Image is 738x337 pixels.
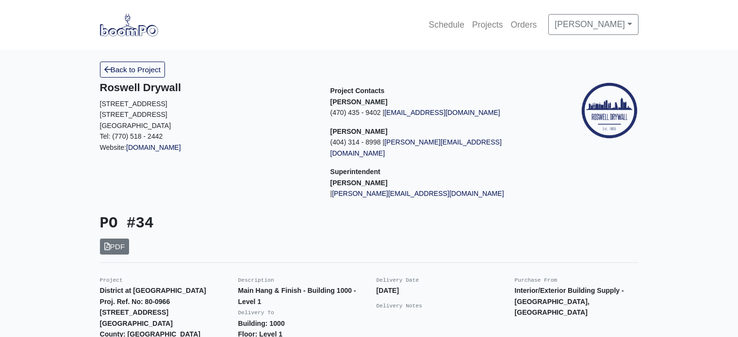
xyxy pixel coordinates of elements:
img: boomPO [100,14,158,36]
a: Orders [507,14,541,35]
a: Back to Project [100,62,165,78]
a: [EMAIL_ADDRESS][DOMAIN_NAME] [384,109,500,116]
p: (404) 314 - 8998 | [330,137,546,159]
small: Delivery Date [377,277,419,283]
p: [STREET_ADDRESS] [100,98,316,110]
a: [DOMAIN_NAME] [126,144,181,151]
p: | [330,188,546,199]
p: [GEOGRAPHIC_DATA] [100,120,316,131]
strong: [GEOGRAPHIC_DATA] [100,320,173,327]
span: Superintendent [330,168,380,176]
a: [PERSON_NAME][EMAIL_ADDRESS][DOMAIN_NAME] [332,190,504,197]
p: Tel: (770) 518 - 2442 [100,131,316,142]
a: [PERSON_NAME] [548,14,638,34]
strong: [DATE] [377,287,399,294]
a: [PERSON_NAME][EMAIL_ADDRESS][DOMAIN_NAME] [330,138,502,157]
a: PDF [100,239,130,255]
small: Description [238,277,274,283]
p: Interior/Exterior Building Supply - [GEOGRAPHIC_DATA], [GEOGRAPHIC_DATA] [515,285,639,318]
div: Website: [100,81,316,153]
strong: Building: 1000 [238,320,285,327]
p: [STREET_ADDRESS] [100,109,316,120]
small: Delivery Notes [377,303,423,309]
strong: Proj. Ref. No: 80-0966 [100,298,170,305]
strong: [PERSON_NAME] [330,98,388,106]
strong: [PERSON_NAME] [330,179,388,187]
p: (470) 435 - 9402 | [330,107,546,118]
small: Project [100,277,123,283]
strong: [PERSON_NAME] [330,128,388,135]
strong: Main Hang & Finish - Building 1000 - Level 1 [238,287,356,305]
h3: PO #34 [100,215,362,233]
strong: [STREET_ADDRESS] [100,308,169,316]
span: Project Contacts [330,87,385,95]
small: Delivery To [238,310,274,316]
small: Purchase From [515,277,558,283]
h5: Roswell Drywall [100,81,316,94]
a: Projects [468,14,507,35]
strong: District at [GEOGRAPHIC_DATA] [100,287,206,294]
a: Schedule [425,14,468,35]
